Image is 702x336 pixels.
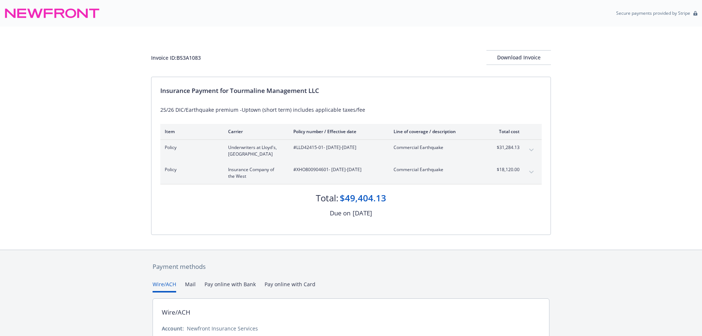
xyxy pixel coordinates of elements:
div: Policy number / Effective date [293,128,382,135]
button: Mail [185,280,196,292]
div: Item [165,128,216,135]
div: Carrier [228,128,282,135]
span: Commercial Earthquake [394,166,480,173]
span: #LLD42415-01 - [DATE]-[DATE] [293,144,382,151]
span: Insurance Company of the West [228,166,282,180]
div: Insurance Payment for Tourmaline Management LLC [160,86,542,96]
span: #XHO800904601 - [DATE]-[DATE] [293,166,382,173]
div: $49,404.13 [340,192,386,204]
div: Wire/ACH [162,308,191,317]
button: Pay online with Bank [205,280,256,292]
div: PolicyUnderwriters at Lloyd's, [GEOGRAPHIC_DATA]#LLD42415-01- [DATE]-[DATE]Commercial Earthquake$... [160,140,542,162]
button: Wire/ACH [153,280,176,292]
span: Underwriters at Lloyd's, [GEOGRAPHIC_DATA] [228,144,282,157]
button: expand content [525,166,537,178]
div: Due on [330,208,350,218]
div: Account: [162,325,184,332]
span: $31,284.13 [492,144,520,151]
span: Commercial Earthquake [394,144,480,151]
div: Total: [316,192,338,204]
div: Download Invoice [486,51,551,65]
span: $18,120.00 [492,166,520,173]
div: [DATE] [353,208,372,218]
div: Invoice ID: B53A1083 [151,54,201,62]
div: 25/26 DIC/Earthquake premium -Uptown (short term) includes applicable taxes/fee [160,106,542,114]
button: Pay online with Card [265,280,315,292]
span: Policy [165,144,216,151]
div: Newfront Insurance Services [187,325,258,332]
div: Payment methods [153,262,549,271]
div: Line of coverage / description [394,128,480,135]
p: Secure payments provided by Stripe [616,10,690,16]
div: PolicyInsurance Company of the West#XHO800904601- [DATE]-[DATE]Commercial Earthquake$18,120.00exp... [160,162,542,184]
button: Download Invoice [486,50,551,65]
span: Policy [165,166,216,173]
button: expand content [525,144,537,156]
div: Total cost [492,128,520,135]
